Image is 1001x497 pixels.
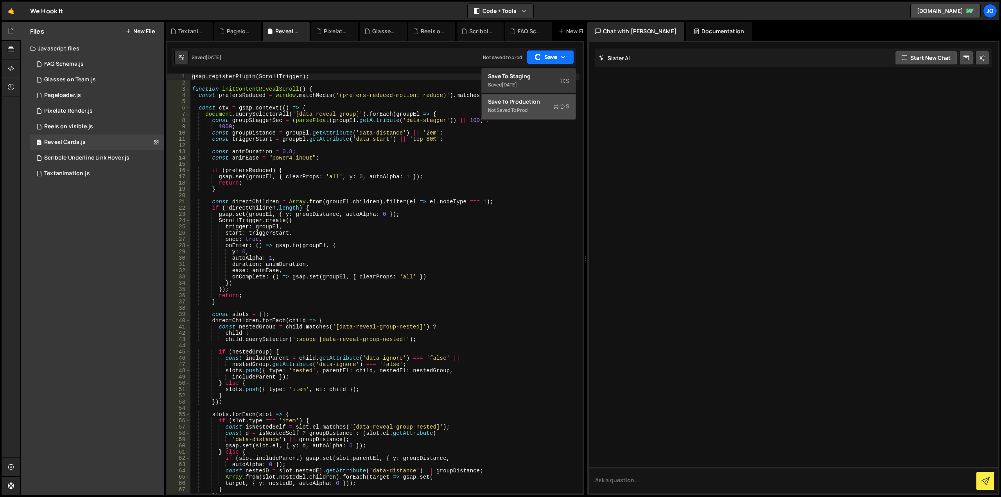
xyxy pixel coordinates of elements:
[488,80,569,90] div: Saved
[37,140,41,146] span: 1
[167,361,190,368] div: 47
[421,27,446,35] div: Reels on visible.js
[30,135,164,150] div: 16958/46501.js
[167,349,190,355] div: 45
[167,424,190,430] div: 57
[167,474,190,480] div: 65
[483,54,522,61] div: Not saved to prod
[227,27,252,35] div: Pageloader.js
[553,102,569,110] span: S
[167,286,190,292] div: 35
[167,330,190,336] div: 42
[167,455,190,461] div: 62
[21,41,164,56] div: Javascript files
[167,274,190,280] div: 33
[372,27,397,35] div: Glasses on Team.js
[167,336,190,343] div: 43
[30,27,44,36] h2: Files
[167,461,190,468] div: 63
[488,106,569,115] div: Not saved to prod
[44,108,93,115] div: Pixelate Render.js
[518,27,543,35] div: FAQ Schema.js
[44,61,84,68] div: FAQ Schema.js
[44,154,129,161] div: Scribble Underline Link Hover.js
[488,98,569,106] div: Save to Production
[482,94,576,119] button: Save to ProductionS Not saved to prod
[527,50,574,64] button: Save
[167,230,190,236] div: 26
[167,411,190,418] div: 55
[167,105,190,111] div: 6
[895,51,957,65] button: Start new chat
[587,22,684,41] div: Chat with [PERSON_NAME]
[30,150,164,166] div: 16958/46496.js
[167,99,190,105] div: 5
[30,103,164,119] div: 16958/46500.js
[167,374,190,380] div: 49
[167,318,190,324] div: 40
[167,355,190,361] div: 46
[2,2,21,20] a: 🤙
[167,211,190,217] div: 23
[167,236,190,242] div: 27
[167,205,190,211] div: 22
[983,4,997,18] a: Jo
[167,199,190,205] div: 21
[686,22,752,41] div: Documentation
[167,255,190,261] div: 30
[30,72,164,88] div: 16958/46499.js
[324,27,349,35] div: Pixelate Render.js
[167,468,190,474] div: 64
[167,486,190,493] div: 67
[167,368,190,374] div: 48
[167,117,190,124] div: 8
[167,267,190,274] div: 32
[167,249,190,255] div: 29
[30,166,164,181] div: 16958/46594.js
[167,192,190,199] div: 20
[167,130,190,136] div: 10
[44,170,90,177] div: Textanimation.js
[167,305,190,311] div: 38
[468,4,533,18] button: Code + Tools
[167,180,190,186] div: 18
[275,27,300,35] div: Reveal Cards.js
[167,299,190,305] div: 37
[167,311,190,318] div: 39
[167,430,190,436] div: 58
[167,480,190,486] div: 66
[192,54,221,61] div: Saved
[558,27,591,35] div: New File
[44,76,96,83] div: Glasses on Team.js
[167,167,190,174] div: 16
[44,139,86,146] div: Reveal Cards.js
[30,119,164,135] div: 16958/46498.js
[167,142,190,149] div: 12
[599,54,630,62] h2: Slater AI
[482,68,576,94] button: Save to StagingS Saved[DATE]
[910,4,981,18] a: [DOMAIN_NAME]
[167,86,190,92] div: 3
[206,54,221,61] div: [DATE]
[167,242,190,249] div: 28
[167,449,190,455] div: 61
[167,292,190,299] div: 36
[167,399,190,405] div: 53
[167,418,190,424] div: 56
[167,436,190,443] div: 59
[167,186,190,192] div: 19
[167,111,190,117] div: 7
[167,343,190,349] div: 44
[167,280,190,286] div: 34
[502,81,517,88] div: [DATE]
[167,224,190,230] div: 25
[30,56,164,72] div: 16958/46495.js
[167,149,190,155] div: 13
[167,443,190,449] div: 60
[178,27,203,35] div: Textanimation.js
[167,74,190,80] div: 1
[167,261,190,267] div: 31
[167,380,190,386] div: 50
[167,405,190,411] div: 54
[560,77,569,85] span: S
